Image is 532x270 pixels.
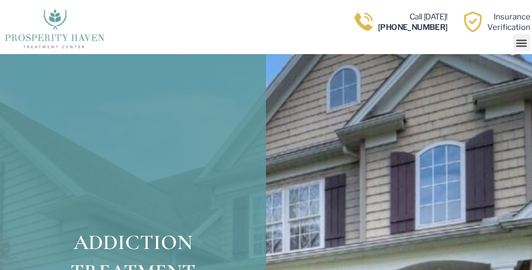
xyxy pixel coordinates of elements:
img: Learn how Prosperity Haven, a verified substance abuse center can help you overcome your addiction [463,12,483,32]
b: [PHONE_NUMBER] [378,23,448,32]
a: InsuranceVerification [487,12,530,32]
img: The logo for Prosperity Haven Addiction Recovery Center. [2,7,107,49]
a: Call [DATE]![PHONE_NUMBER] [378,12,448,32]
img: Call one of Prosperity Haven's dedicated counselors today so we can help you overcome addiction [353,12,374,32]
div: Menu Toggle [513,34,530,51]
